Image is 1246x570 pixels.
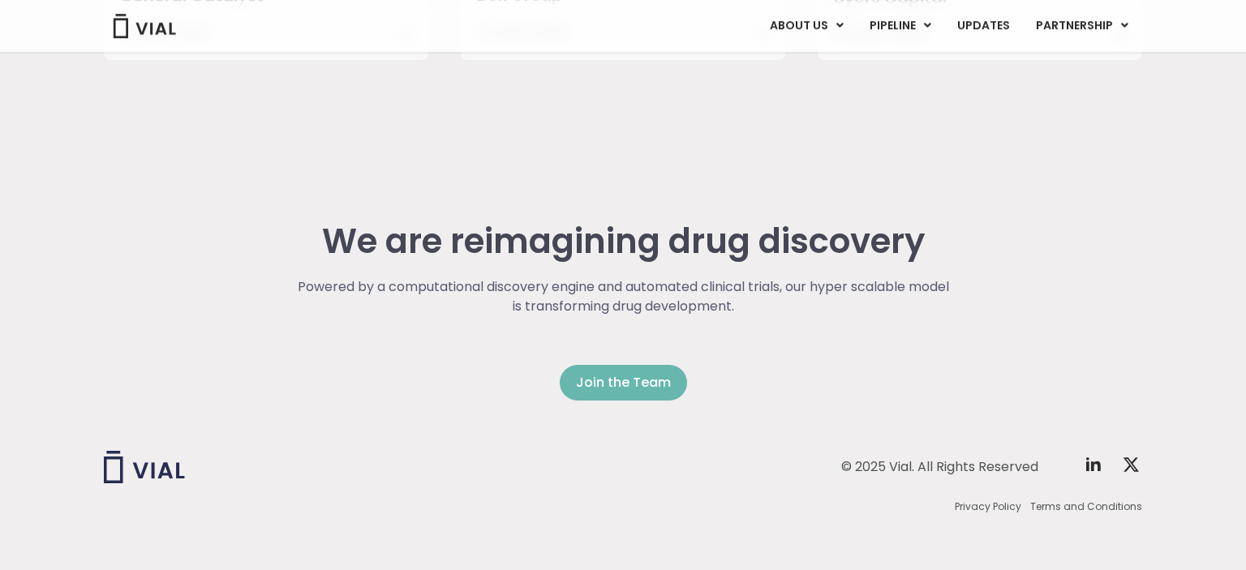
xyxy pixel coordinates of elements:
[1023,12,1141,40] a: PARTNERSHIPMenu Toggle
[757,12,856,40] a: ABOUT USMenu Toggle
[112,14,177,38] img: Vial Logo
[295,277,952,316] p: Powered by a computational discovery engine and automated clinical trials, our hyper scalable mod...
[841,458,1038,476] div: © 2025 Vial. All Rights Reserved
[944,12,1022,40] a: UPDATES
[560,365,687,401] a: Join the Team
[295,222,952,261] h2: We are reimagining drug discovery
[576,373,671,392] span: Join the Team
[104,451,185,483] img: Vial logo wih "Vial" spelled out
[955,499,1021,514] a: Privacy Policy
[1030,499,1142,514] a: Terms and Conditions
[857,12,943,40] a: PIPELINEMenu Toggle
